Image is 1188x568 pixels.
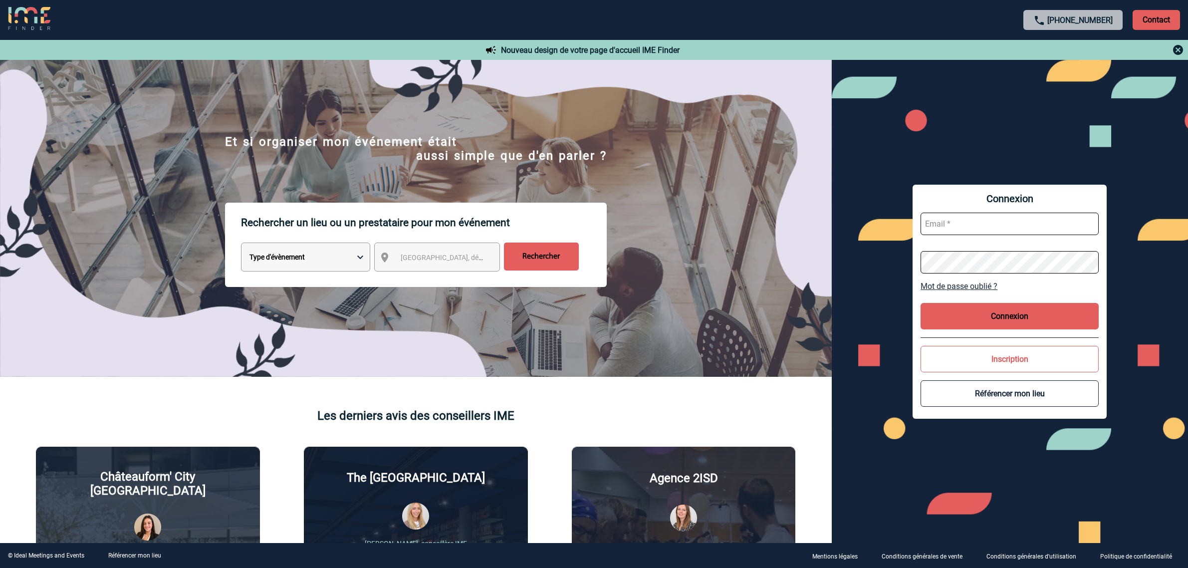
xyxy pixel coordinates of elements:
[921,303,1099,329] button: Connexion
[365,540,467,548] p: [PERSON_NAME], conseillère IME
[1092,551,1188,561] a: Politique de confidentialité
[108,552,161,559] a: Référencer mon lieu
[401,254,539,262] span: [GEOGRAPHIC_DATA], département, région...
[978,551,1092,561] a: Conditions générales d'utilisation
[804,551,874,561] a: Mentions légales
[1047,15,1113,25] a: [PHONE_NUMBER]
[921,282,1099,291] a: Mot de passe oublié ?
[812,553,858,560] p: Mentions légales
[504,243,579,271] input: Rechercher
[874,551,978,561] a: Conditions générales de vente
[882,553,962,560] p: Conditions générales de vente
[1100,553,1172,560] p: Politique de confidentialité
[1133,10,1180,30] p: Contact
[921,346,1099,372] button: Inscription
[921,213,1099,235] input: Email *
[986,553,1076,560] p: Conditions générales d'utilisation
[1033,14,1045,26] img: call-24-px.png
[921,380,1099,407] button: Référencer mon lieu
[8,552,84,559] div: © Ideal Meetings and Events
[921,193,1099,205] span: Connexion
[241,203,607,243] p: Rechercher un lieu ou un prestataire pour mon événement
